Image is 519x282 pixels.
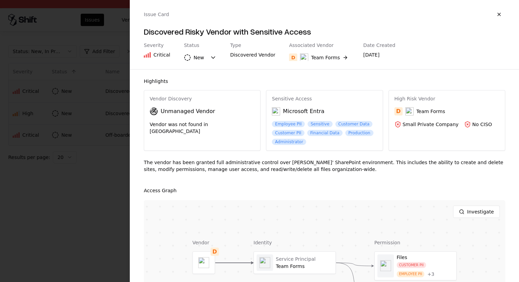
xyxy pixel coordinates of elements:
[161,107,215,115] div: Unmanaged Vendor
[272,139,306,145] div: Administrator
[144,42,170,49] div: Severity
[230,51,276,61] div: Discovered Vendor
[144,11,169,18] div: Issue Card
[272,107,280,115] img: Microsoft Entra
[403,121,459,128] div: Small Private Company
[394,107,403,115] div: D
[363,42,395,49] div: Date Created
[193,239,215,246] div: Vendor
[453,206,500,218] button: Investigate
[416,108,445,115] div: Team Forms
[427,271,435,277] button: +3
[397,271,425,278] div: EMPLOYEE PII
[144,26,505,37] h4: Discovered Risky Vendor with Sensitive Access
[427,271,435,277] div: + 3
[307,130,343,136] div: Financial Data
[300,53,308,62] img: Team Forms
[289,51,349,64] button: DTeam Forms
[211,248,219,256] div: D
[397,255,454,261] div: Files
[335,121,373,127] div: Customer Data
[345,130,373,136] div: Production
[254,239,336,246] div: Identity
[153,51,170,58] div: Critical
[289,53,297,62] div: D
[272,96,377,102] div: Sensitive Access
[311,54,340,61] div: Team Forms
[308,121,333,127] div: Sensitive
[184,42,217,49] div: Status
[394,96,499,102] div: High Risk Vendor
[144,159,505,178] div: The vendor has been granted full administrative control over [PERSON_NAME]' SharePoint environmen...
[397,262,426,268] div: CUSTOMER PII
[144,78,505,85] div: Highlights
[374,239,457,246] div: Permission
[289,42,349,49] div: Associated Vendor
[150,96,255,102] div: Vendor Discovery
[194,54,204,61] div: New
[272,130,304,136] div: Customer PII
[276,263,333,270] div: Team Forms
[472,121,492,128] div: No CISO
[272,121,305,127] div: Employee PII
[144,186,505,195] div: Access Graph
[150,121,255,135] div: Vendor was not found in [GEOGRAPHIC_DATA]
[230,42,276,49] div: Type
[272,107,324,115] div: Microsoft Entra
[363,51,395,61] div: [DATE]
[276,256,333,262] div: Service Principal
[405,107,414,115] img: Team Forms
